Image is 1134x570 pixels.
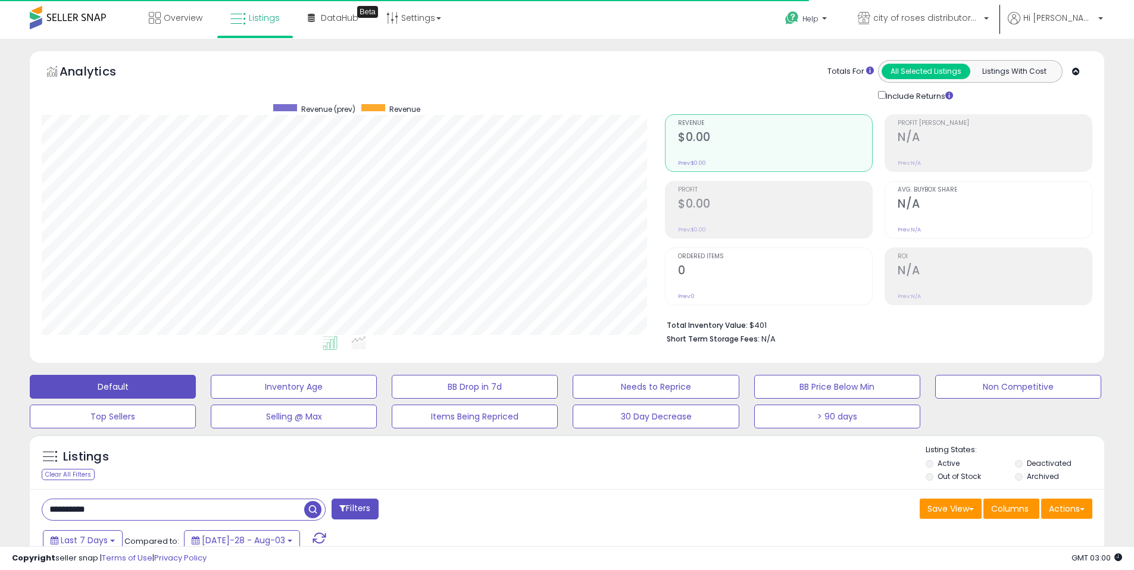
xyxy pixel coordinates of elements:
button: Items Being Repriced [392,405,558,428]
small: Prev: $0.00 [678,159,706,167]
button: Needs to Reprice [573,375,739,399]
button: 30 Day Decrease [573,405,739,428]
small: Prev: 0 [678,293,695,300]
a: Terms of Use [102,552,152,563]
span: Revenue [389,104,420,114]
a: Privacy Policy [154,552,207,563]
div: Clear All Filters [42,469,95,480]
h5: Analytics [60,63,139,83]
span: Revenue [678,120,872,127]
span: Revenue (prev) [301,104,355,114]
button: Listings With Cost [970,64,1058,79]
span: ROI [898,253,1092,260]
span: Profit [678,187,872,193]
h2: 0 [678,264,872,280]
span: Last 7 Days [61,534,108,546]
span: [DATE]-28 - Aug-03 [202,534,285,546]
span: Ordered Items [678,253,872,260]
span: Avg. Buybox Share [898,187,1092,193]
button: > 90 days [754,405,920,428]
div: seller snap | | [12,553,207,564]
span: N/A [761,333,776,344]
span: city of roses distributors llc [873,12,980,24]
b: Short Term Storage Fees: [667,334,760,344]
button: Save View [920,499,982,519]
strong: Copyright [12,552,55,563]
h2: $0.00 [678,197,872,213]
button: Columns [983,499,1039,519]
button: Top Sellers [30,405,196,428]
button: BB Price Below Min [754,375,920,399]
p: Listing States: [926,444,1104,456]
div: Tooltip anchor [357,6,378,18]
span: DataHub [321,12,358,24]
button: BB Drop in 7d [392,375,558,399]
span: Compared to: [124,535,179,547]
h2: $0.00 [678,130,872,146]
small: Prev: N/A [898,226,921,233]
button: Last 7 Days [43,530,123,550]
h2: N/A [898,197,1092,213]
button: Non Competitive [935,375,1101,399]
small: Prev: N/A [898,293,921,300]
button: All Selected Listings [882,64,970,79]
b: Total Inventory Value: [667,320,748,330]
li: $401 [667,317,1083,331]
div: Totals For [827,66,874,77]
button: Inventory Age [211,375,377,399]
h2: N/A [898,130,1092,146]
button: Actions [1041,499,1092,519]
span: Columns [991,503,1029,515]
label: Archived [1027,471,1059,481]
button: Selling @ Max [211,405,377,428]
span: 2025-08-12 03:00 GMT [1071,552,1122,563]
span: Help [802,14,819,24]
small: Prev: N/A [898,159,921,167]
label: Active [938,458,960,468]
label: Deactivated [1027,458,1071,468]
button: Default [30,375,196,399]
small: Prev: $0.00 [678,226,706,233]
span: Hi [PERSON_NAME] [1023,12,1095,24]
button: Filters [332,499,378,519]
div: Include Returns [869,89,967,102]
h2: N/A [898,264,1092,280]
label: Out of Stock [938,471,981,481]
button: [DATE]-28 - Aug-03 [184,530,300,550]
a: Hi [PERSON_NAME] [1008,12,1103,39]
span: Overview [164,12,202,24]
span: Profit [PERSON_NAME] [898,120,1092,127]
h5: Listings [63,449,109,465]
a: Help [776,2,839,39]
span: Listings [249,12,280,24]
i: Get Help [785,11,799,26]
